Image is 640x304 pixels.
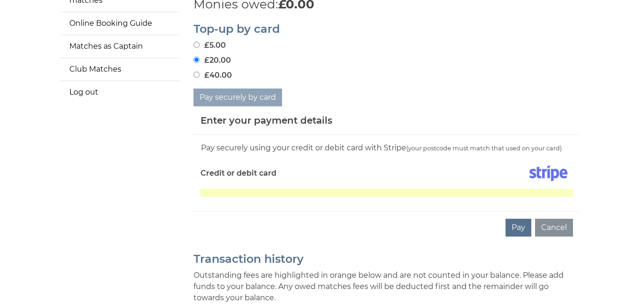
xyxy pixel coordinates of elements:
[193,23,580,35] h2: Top-up by card
[201,162,276,185] label: Credit or debit card
[193,89,282,106] button: Pay securely by card
[193,70,232,81] label: £40.00
[60,81,179,104] a: Log out
[535,219,573,237] button: Cancel
[193,72,200,78] input: £40.00
[193,55,231,66] label: £20.00
[193,270,580,304] p: Outstanding fees are highlighted in orange below and are not counted in your balance. Please add ...
[201,113,332,127] h5: Enter your payment details
[60,12,179,35] a: Online Booking Guide
[201,142,573,154] div: Pay securely using your credit or debit card with Stripe
[60,35,179,58] a: Matches as Captain
[193,57,200,63] input: £20.00
[201,189,573,197] iframe: Secure card payment input frame
[193,40,226,51] label: £5.00
[60,58,179,81] a: Club Matches
[506,219,531,237] button: Pay
[193,42,200,48] input: £5.00
[193,253,580,265] h2: Transaction history
[406,145,562,152] small: (your postcode must match that used on your card)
